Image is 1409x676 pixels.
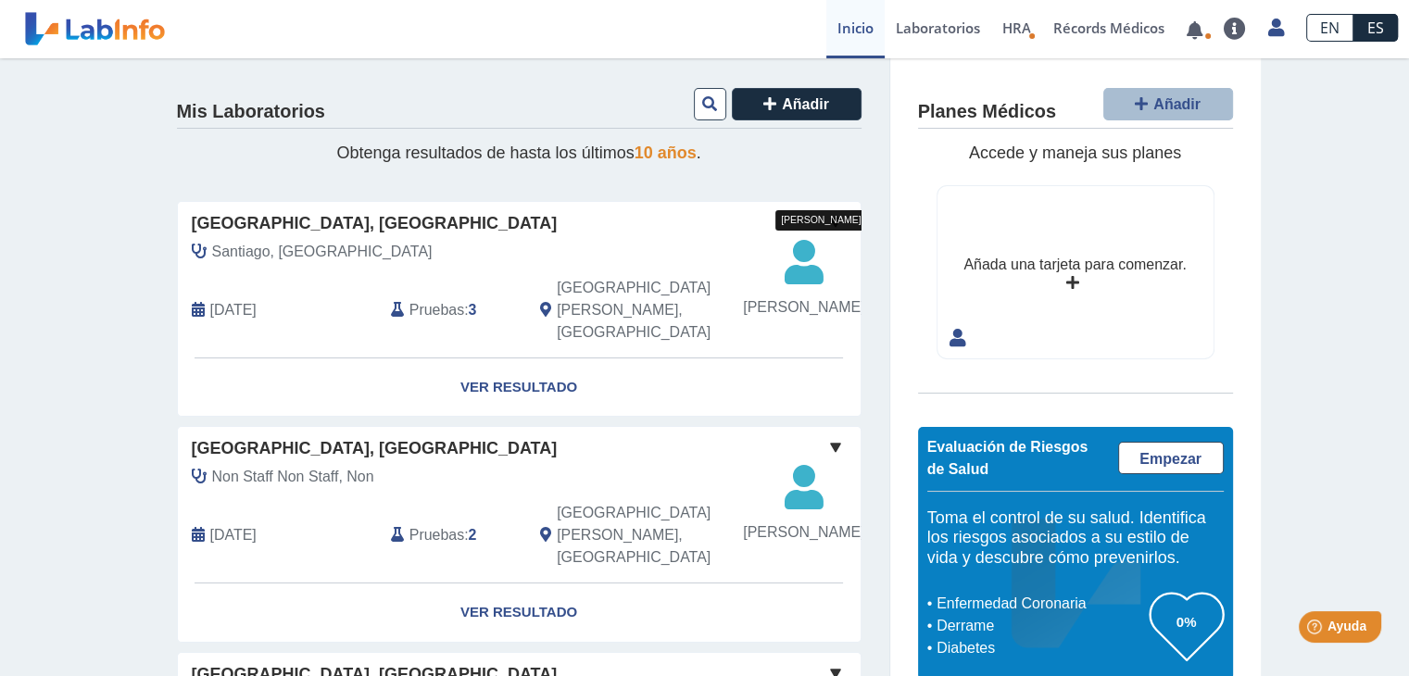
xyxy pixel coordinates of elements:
span: 2025-09-10 [210,299,257,321]
div: [PERSON_NAME] [775,210,866,231]
h4: Mis Laboratorios [177,101,325,123]
span: 10 años [635,144,697,162]
div: : [377,277,526,344]
h3: 0% [1150,610,1224,633]
span: [PERSON_NAME] [743,521,864,544]
span: Evaluación de Riesgos de Salud [927,439,1088,477]
span: Non Staff Non Staff, Non [212,466,374,488]
div: Añada una tarjeta para comenzar. [963,254,1186,276]
button: Añadir [732,88,862,120]
span: Obtenga resultados de hasta los últimos . [336,144,700,162]
div: : [377,502,526,569]
b: 2 [469,527,477,543]
a: Ver Resultado [178,358,861,417]
span: San Juan, PR [557,277,761,344]
span: HRA [1002,19,1031,37]
span: Añadir [782,96,829,112]
a: EN [1306,14,1353,42]
a: Ver Resultado [178,583,861,642]
span: [GEOGRAPHIC_DATA], [GEOGRAPHIC_DATA] [192,211,558,236]
b: 3 [469,302,477,318]
li: Enfermedad Coronaria [932,593,1150,615]
span: [PERSON_NAME] [743,296,864,319]
span: San Juan, PR [557,502,761,569]
h4: Planes Médicos [918,101,1056,123]
a: Empezar [1118,442,1224,474]
span: Accede y maneja sus planes [969,144,1181,162]
a: ES [1353,14,1398,42]
li: Derrame [932,615,1150,637]
h5: Toma el control de su salud. Identifica los riesgos asociados a su estilo de vida y descubre cómo... [927,508,1224,569]
li: Diabetes [932,637,1150,659]
span: 2025-04-16 [210,524,257,546]
span: Pruebas [409,524,464,546]
span: Santiago, Nancy [212,241,433,263]
button: Añadir [1103,88,1233,120]
span: Empezar [1139,451,1201,467]
span: Añadir [1153,96,1201,112]
span: Pruebas [409,299,464,321]
span: [GEOGRAPHIC_DATA], [GEOGRAPHIC_DATA] [192,436,558,461]
iframe: Help widget launcher [1244,604,1389,656]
